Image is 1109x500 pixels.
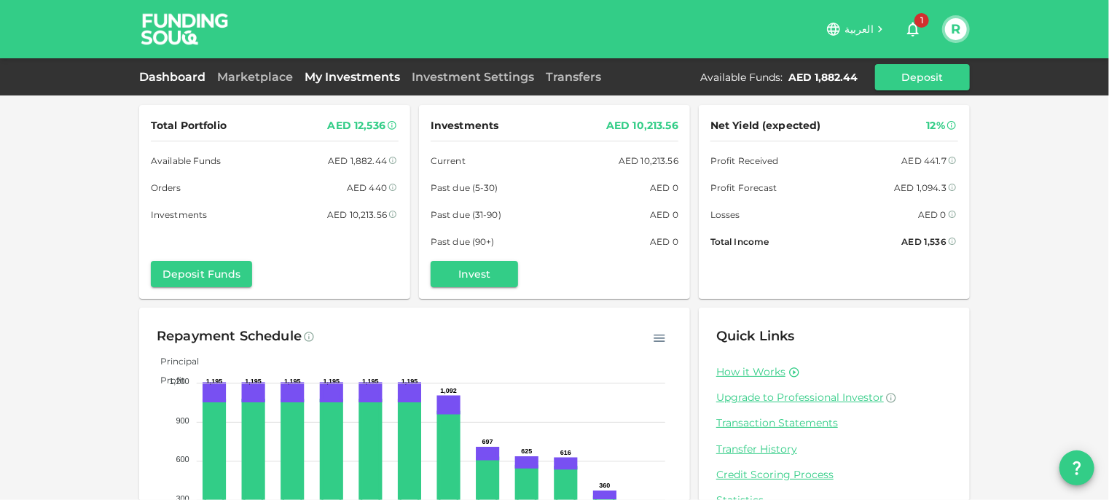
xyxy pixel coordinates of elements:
span: Total Portfolio [151,117,227,135]
span: Past due (5-30) [431,180,498,195]
div: AED 0 [650,207,678,222]
span: Past due (90+) [431,234,495,249]
tspan: 900 [176,416,189,425]
a: My Investments [299,70,406,84]
div: Repayment Schedule [157,325,302,348]
span: Total Income [710,234,769,249]
a: Credit Scoring Process [716,468,952,482]
div: AED 1,536 [902,234,947,249]
span: Past due (31-90) [431,207,501,222]
span: Available Funds [151,153,222,168]
button: R [945,18,967,40]
div: AED 10,213.56 [619,153,678,168]
div: AED 1,094.3 [894,180,947,195]
div: AED 1,882.44 [788,70,858,85]
tspan: 600 [176,455,189,464]
div: AED 440 [347,180,387,195]
tspan: 1,200 [169,377,189,386]
a: Upgrade to Professional Investor [716,391,952,405]
a: How it Works [716,365,785,379]
span: Net Yield (expected) [710,117,821,135]
div: AED 0 [918,207,947,222]
span: Profit Forecast [710,180,777,195]
a: Dashboard [139,70,211,84]
div: AED 1,882.44 [328,153,387,168]
span: Profit Received [710,153,779,168]
a: Marketplace [211,70,299,84]
span: Upgrade to Professional Investor [716,391,884,404]
span: Investments [151,207,207,222]
a: Investment Settings [406,70,540,84]
button: Deposit Funds [151,261,252,287]
span: العربية [845,23,874,36]
span: Losses [710,207,740,222]
span: Investments [431,117,498,135]
a: Transfers [540,70,607,84]
div: AED 0 [650,180,678,195]
div: AED 0 [650,234,678,249]
div: 12% [927,117,945,135]
div: AED 10,213.56 [606,117,678,135]
span: Quick Links [716,328,795,344]
a: Transfer History [716,442,952,456]
button: 1 [898,15,928,44]
div: AED 10,213.56 [327,207,387,222]
span: 1 [914,13,929,28]
span: Profit [149,375,185,386]
a: Transaction Statements [716,416,952,430]
span: Principal [149,356,199,367]
button: Invest [431,261,518,287]
button: Deposit [875,64,970,90]
div: Available Funds : [700,70,783,85]
span: Orders [151,180,181,195]
div: AED 441.7 [902,153,947,168]
button: question [1059,450,1094,485]
div: AED 12,536 [327,117,385,135]
span: Current [431,153,466,168]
